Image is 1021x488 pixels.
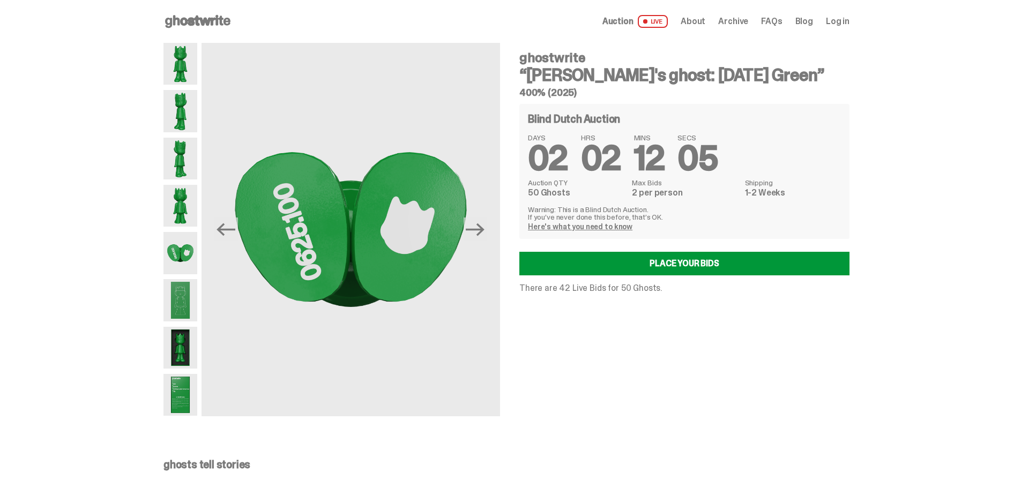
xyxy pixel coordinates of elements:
[519,88,849,97] h5: 400% (2025)
[528,179,625,186] dt: Auction QTY
[528,222,632,231] a: Here's what you need to know
[163,43,197,85] img: Schrodinger_Green_Hero_1.png
[163,232,197,274] img: Schrodinger_Green_Hero_7.png
[528,134,568,141] span: DAYS
[826,17,849,26] a: Log in
[519,284,849,292] p: There are 42 Live Bids for 50 Ghosts.
[681,17,705,26] a: About
[745,179,841,186] dt: Shipping
[163,185,197,227] img: Schrodinger_Green_Hero_6.png
[638,15,668,28] span: LIVE
[163,90,197,132] img: Schrodinger_Green_Hero_2.png
[519,66,849,84] h3: “[PERSON_NAME]'s ghost: [DATE] Green”
[581,136,621,181] span: 02
[602,17,634,26] span: Auction
[519,252,849,275] a: Place your Bids
[761,17,782,26] a: FAQs
[163,374,197,416] img: Schrodinger_Green_Hero_12.png
[718,17,748,26] a: Archive
[677,136,718,181] span: 05
[581,134,621,141] span: HRS
[632,179,738,186] dt: Max Bids
[634,136,665,181] span: 12
[163,279,197,321] img: Schrodinger_Green_Hero_9.png
[795,17,813,26] a: Blog
[634,134,665,141] span: MINS
[214,217,238,241] button: Previous
[528,206,841,221] p: Warning: This is a Blind Dutch Auction. If you’ve never done this before, that’s OK.
[528,114,620,124] h4: Blind Dutch Auction
[528,136,568,181] span: 02
[202,43,500,416] img: Schrodinger_Green_Hero_7.png
[528,189,625,197] dd: 50 Ghosts
[677,134,718,141] span: SECS
[163,459,849,470] p: ghosts tell stories
[745,189,841,197] dd: 1-2 Weeks
[632,189,738,197] dd: 2 per person
[602,15,668,28] a: Auction LIVE
[163,138,197,179] img: Schrodinger_Green_Hero_3.png
[163,327,197,369] img: Schrodinger_Green_Hero_13.png
[519,51,849,64] h4: ghostwrite
[464,217,487,241] button: Next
